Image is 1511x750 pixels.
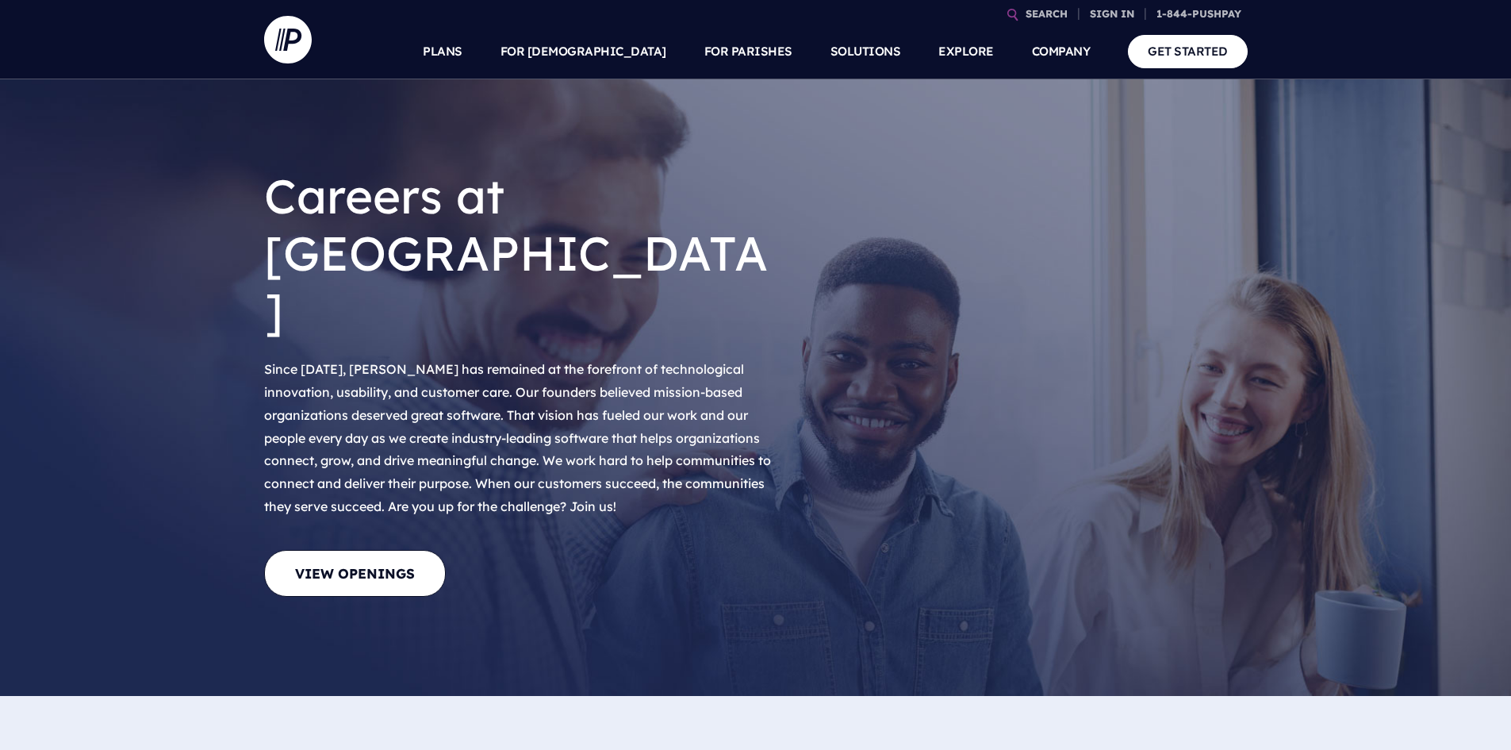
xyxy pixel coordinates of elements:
a: PLANS [423,24,462,79]
a: FOR [DEMOGRAPHIC_DATA] [500,24,666,79]
a: COMPANY [1032,24,1091,79]
a: SOLUTIONS [830,24,901,79]
a: GET STARTED [1128,35,1248,67]
a: View Openings [264,550,446,597]
h1: Careers at [GEOGRAPHIC_DATA] [264,155,780,352]
a: EXPLORE [938,24,994,79]
span: Since [DATE], [PERSON_NAME] has remained at the forefront of technological innovation, usability,... [264,361,771,514]
a: FOR PARISHES [704,24,792,79]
